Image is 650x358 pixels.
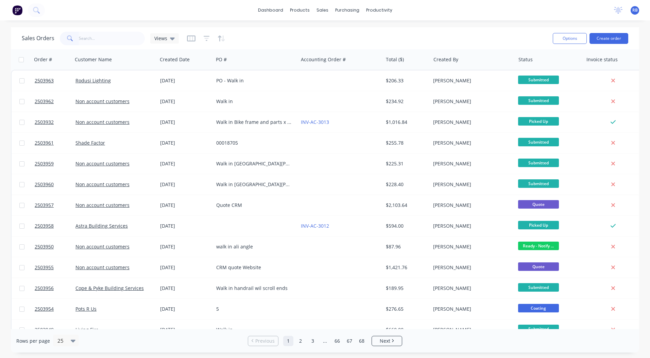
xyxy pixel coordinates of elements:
div: $225.31 [386,160,426,167]
span: RB [632,7,638,13]
a: 2503960 [35,174,75,195]
span: 2503962 [35,98,54,105]
div: $2,103.64 [386,202,426,209]
a: Previous page [248,338,278,344]
a: 2503959 [35,153,75,174]
span: Next [380,338,390,344]
div: $594.00 [386,223,426,229]
div: Status [518,56,533,63]
div: [DATE] [160,306,211,312]
div: [DATE] [160,223,211,229]
div: Walk in Bike frame and parts x 12 [216,119,292,126]
a: 2503954 [35,299,75,319]
a: Non account customers [75,202,130,208]
h1: Sales Orders [22,35,54,42]
a: 2503962 [35,91,75,112]
a: Page 68 [357,336,367,346]
div: $255.78 [386,140,426,146]
div: [DATE] [160,119,211,126]
span: 2503954 [35,306,54,312]
a: Page 1 is your current page [283,336,293,346]
div: Walk in [GEOGRAPHIC_DATA][PERSON_NAME] [216,181,292,188]
a: Non account customers [75,181,130,188]
div: PO - Walk in [216,77,292,84]
div: [PERSON_NAME] [433,285,509,292]
div: Invoice status [586,56,618,63]
div: Walk in [216,326,292,333]
span: 2503963 [35,77,54,84]
a: 2503961 [35,133,75,153]
a: Shade Factor [75,140,105,146]
span: Submitted [518,179,559,188]
span: 2503960 [35,181,54,188]
a: Non account customers [75,98,130,104]
div: Order # [34,56,52,63]
div: [PERSON_NAME] [433,306,509,312]
div: [DATE] [160,202,211,209]
span: Quote [518,200,559,209]
span: 2503956 [35,285,54,292]
div: $1,016.84 [386,119,426,126]
div: Total ($) [386,56,404,63]
span: Submitted [518,76,559,84]
a: 2503932 [35,112,75,132]
div: $228.40 [386,181,426,188]
div: [PERSON_NAME] [433,243,509,250]
span: Quote [518,262,559,271]
span: 2503958 [35,223,54,229]
div: [DATE] [160,285,211,292]
span: Submitted [518,283,559,292]
div: Walk in [216,98,292,105]
div: [PERSON_NAME] [433,160,509,167]
a: 2503949 [35,320,75,340]
a: Pots R Us [75,306,97,312]
div: Created By [433,56,458,63]
div: 00018705 [216,140,292,146]
a: 2503963 [35,70,75,91]
a: Page 2 [295,336,306,346]
span: Picked Up [518,117,559,126]
div: [DATE] [160,326,211,333]
span: Submitted [518,325,559,333]
a: Next page [372,338,402,344]
span: 2503932 [35,119,54,126]
a: INV-AC-3013 [301,119,329,125]
span: 2503957 [35,202,54,209]
div: [DATE] [160,181,211,188]
div: $660.00 [386,326,426,333]
a: Jump forward [320,336,330,346]
button: Options [553,33,587,44]
div: productivity [363,5,396,15]
a: 2503957 [35,195,75,215]
span: Submitted [518,96,559,105]
button: Create order [589,33,628,44]
div: Quote CRM [216,202,292,209]
a: Page 67 [344,336,355,346]
img: Factory [12,5,22,15]
a: Page 66 [332,336,342,346]
a: Living Fire [75,326,99,333]
a: Non account customers [75,119,130,125]
a: Non account customers [75,160,130,167]
span: Coating [518,304,559,312]
div: [PERSON_NAME] [433,119,509,126]
div: [PERSON_NAME] [433,264,509,271]
div: $234.92 [386,98,426,105]
span: 2503959 [35,160,54,167]
span: Views [154,35,167,42]
a: Page 3 [308,336,318,346]
span: Previous [255,338,275,344]
a: 2503956 [35,278,75,298]
span: Rows per page [16,338,50,344]
div: Walk in handrail wil scroll ends [216,285,292,292]
div: $206.33 [386,77,426,84]
div: Walk in [GEOGRAPHIC_DATA][PERSON_NAME] [216,160,292,167]
div: Accounting Order # [301,56,346,63]
span: 2503949 [35,326,54,333]
div: 5 [216,306,292,312]
div: Created Date [160,56,190,63]
a: Non account customers [75,243,130,250]
a: Cope & Pyke Building Services [75,285,144,291]
div: purchasing [332,5,363,15]
ul: Pagination [245,336,405,346]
